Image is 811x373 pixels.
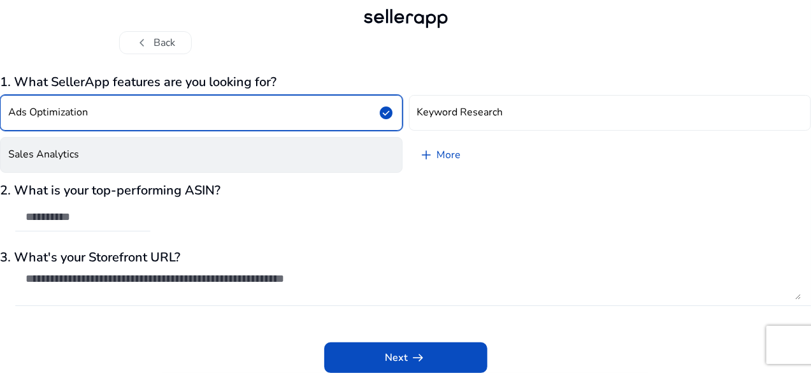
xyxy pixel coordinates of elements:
[8,106,88,119] h4: Ads Optimization
[324,342,487,373] button: Nextarrow_right_alt
[135,35,150,50] span: chevron_left
[8,149,79,161] h4: Sales Analytics
[417,106,503,119] h4: Keyword Research
[385,350,426,365] span: Next
[419,147,434,163] span: add
[379,105,394,121] span: check_circle
[411,350,426,365] span: arrow_right_alt
[119,31,192,54] button: chevron_leftBack
[409,137,471,173] a: More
